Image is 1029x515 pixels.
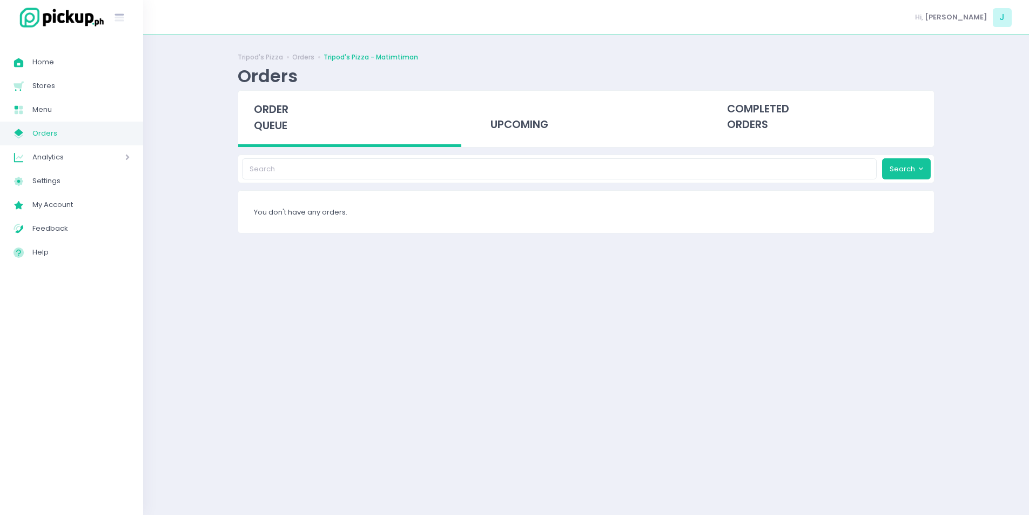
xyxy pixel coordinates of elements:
button: Search [882,158,931,179]
div: upcoming [475,91,698,144]
div: You don't have any orders. [238,191,934,233]
input: Search [242,158,877,179]
img: logo [14,6,105,29]
span: order queue [254,102,288,133]
a: Orders [292,52,314,62]
div: completed orders [711,91,934,144]
span: Menu [32,103,130,117]
div: Orders [238,65,298,86]
span: [PERSON_NAME] [925,12,987,23]
span: Hi, [915,12,923,23]
span: Home [32,55,130,69]
span: My Account [32,198,130,212]
span: Settings [32,174,130,188]
span: J [993,8,1012,27]
span: Help [32,245,130,259]
span: Orders [32,126,130,141]
a: Tripod's Pizza [238,52,283,62]
a: Tripod's Pizza - Matimtiman [324,52,418,62]
span: Stores [32,79,130,93]
span: Feedback [32,222,130,236]
span: Analytics [32,150,95,164]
